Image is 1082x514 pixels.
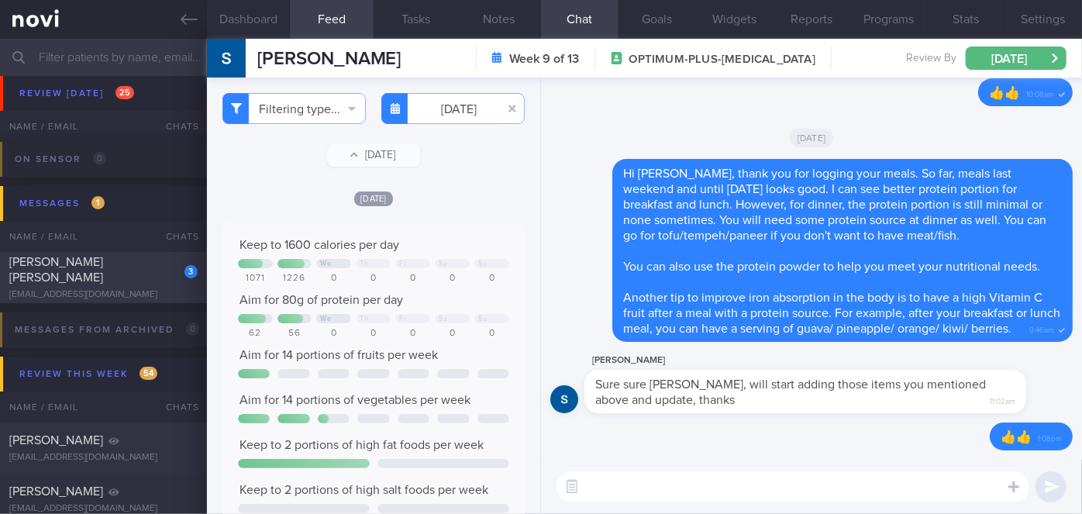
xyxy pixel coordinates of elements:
[356,328,391,340] div: 0
[16,364,161,385] div: Review this week
[906,52,956,66] span: Review By
[989,87,1020,99] span: 👍👍
[1038,429,1062,444] span: 1:08pm
[239,349,438,361] span: Aim for 14 portions of fruits per week
[186,323,199,336] span: 0
[474,328,509,340] div: 0
[16,193,109,214] div: Messages
[354,191,393,206] span: [DATE]
[395,273,430,285] div: 0
[277,328,312,340] div: 56
[478,315,487,323] div: Su
[399,315,406,323] div: Fr
[990,392,1015,407] span: 11:02am
[360,260,368,268] div: Th
[11,149,110,170] div: On sensor
[239,439,484,451] span: Keep to 2 portions of high fat foods per week
[439,260,447,268] div: Sa
[474,273,509,285] div: 0
[395,328,430,340] div: 0
[238,273,273,285] div: 1071
[9,256,103,284] span: [PERSON_NAME] [PERSON_NAME]
[584,351,1073,370] div: [PERSON_NAME]
[360,315,368,323] div: Th
[320,260,331,268] div: We
[9,452,198,464] div: [EMAIL_ADDRESS][DOMAIN_NAME]
[239,394,470,406] span: Aim for 14 portions of vegetables per week
[9,485,103,498] span: [PERSON_NAME]
[277,273,312,285] div: 1226
[623,260,1040,273] span: You can also use the protein powder to help you meet your nutritional needs.
[9,111,198,122] div: [EMAIL_ADDRESS][DOMAIN_NAME]
[399,260,406,268] div: Fr
[435,273,470,285] div: 0
[623,291,1060,335] span: Another tip to improve iron absorption in the body is to have a high Vitamin C fruit after a meal...
[327,143,420,167] button: [DATE]
[239,239,399,251] span: Keep to 1600 calories per day
[9,93,103,105] span: [PERSON_NAME]
[140,367,157,380] span: 54
[1029,321,1054,336] span: 9:46am
[239,484,488,496] span: Keep to 2 portions of high salt foods per week
[91,196,105,209] span: 1
[790,129,834,147] span: [DATE]
[239,294,403,306] span: Aim for 80g of protein per day
[93,152,106,165] span: 0
[238,328,273,340] div: 62
[184,265,198,278] div: 3
[435,328,470,340] div: 0
[145,221,207,252] div: Chats
[439,315,447,323] div: Sa
[9,434,103,447] span: [PERSON_NAME]
[1026,85,1054,100] span: 10:08am
[1001,431,1032,443] span: 👍👍
[145,392,207,423] div: Chats
[629,52,815,67] span: OPTIMUM-PLUS-[MEDICAL_DATA]
[478,260,487,268] div: Su
[595,378,986,406] span: Sure sure [PERSON_NAME], will start adding those items you mentioned above and update, thanks
[11,319,203,340] div: Messages from Archived
[9,289,198,301] div: [EMAIL_ADDRESS][DOMAIN_NAME]
[316,273,351,285] div: 0
[316,328,351,340] div: 0
[623,167,1046,242] span: Hi [PERSON_NAME], thank you for logging your meals. So far, meals last weekend and until [DATE] l...
[356,273,391,285] div: 0
[510,51,580,67] strong: Week 9 of 13
[966,47,1066,70] button: [DATE]
[222,93,366,124] button: Filtering type...
[320,315,331,323] div: We
[257,50,401,68] span: [PERSON_NAME]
